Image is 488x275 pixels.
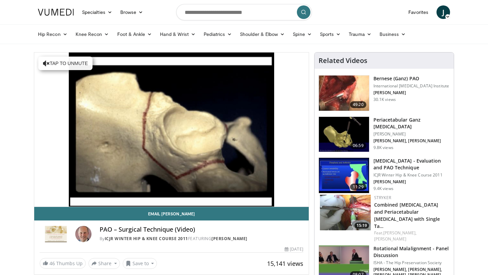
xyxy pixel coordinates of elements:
[49,260,55,267] span: 46
[75,226,91,242] img: Avatar
[373,186,393,191] p: 9.4K views
[373,172,450,178] p: ICJR Winter Hip & Knee Course 2011
[373,75,449,82] h3: Bernese (Ganz) PAO
[116,5,147,19] a: Browse
[345,27,375,41] a: Trauma
[350,142,366,149] span: 06:59
[319,76,369,111] img: Clohisy_PAO_1.png.150x105_q85_crop-smart_upscale.jpg
[78,5,116,19] a: Specialties
[373,117,450,130] h3: Periacetabular Ganz [MEDICAL_DATA]
[38,57,93,70] button: Tap to unmute
[100,226,303,233] h4: PAO – Surgical Technique (Video)
[383,230,416,236] a: [PERSON_NAME],
[319,57,367,65] h4: Related Videos
[113,27,156,41] a: Foot & Ankle
[34,52,309,207] video-js: Video Player
[354,223,369,229] span: 15:19
[289,27,316,41] a: Spine
[436,5,450,19] a: J
[176,4,312,20] input: Search topics, interventions
[236,27,289,41] a: Shoulder & Elbow
[350,101,366,108] span: 49:20
[373,260,450,266] p: ISHA - The Hip Preservation Society
[319,157,450,193] a: 11:29 [MEDICAL_DATA] - Evaluation and PAO Technique ICJR Winter Hip & Knee Course 2011 [PERSON_NA...
[373,90,449,96] p: [PERSON_NAME]
[374,202,440,229] a: Combined [MEDICAL_DATA] and Periacetabular [MEDICAL_DATA] with Single Ta…
[200,27,236,41] a: Pediatrics
[374,230,448,242] div: Feat.
[375,27,410,41] a: Business
[105,236,188,241] a: ICJR Winter Hip & Knee Course 2011
[319,117,369,152] img: db605aaa-8f3e-4b74-9e59-83a35179dada.150x105_q85_crop-smart_upscale.jpg
[373,97,396,102] p: 30.1K views
[72,27,113,41] a: Knee Recon
[34,27,72,41] a: Hip Recon
[373,245,450,259] h3: Rotational Malalignment - Panel Discussion
[156,27,200,41] a: Hand & Wrist
[373,145,393,150] p: 9.8K views
[320,195,371,230] img: 57874994-f324-4126-a1d1-641caa1ad672.150x105_q85_crop-smart_upscale.jpg
[320,195,371,230] a: 15:19
[373,138,450,144] p: [PERSON_NAME], [PERSON_NAME]
[316,27,345,41] a: Sports
[373,83,449,89] p: International [MEDICAL_DATA] Institute
[88,258,120,269] button: Share
[285,246,303,252] div: [DATE]
[319,75,450,111] a: 49:20 Bernese (Ganz) PAO International [MEDICAL_DATA] Institute [PERSON_NAME] 30.1K views
[373,179,450,185] p: [PERSON_NAME]
[374,195,391,200] a: Stryker
[34,207,309,220] a: Email [PERSON_NAME]
[319,117,450,152] a: 06:59 Periacetabular Ganz [MEDICAL_DATA] [PERSON_NAME] [PERSON_NAME], [PERSON_NAME] 9.8K views
[40,258,86,269] a: 46 Thumbs Up
[350,184,366,190] span: 11:29
[38,9,74,16] img: VuMedi Logo
[267,259,303,268] span: 15,141 views
[373,157,450,171] h3: [MEDICAL_DATA] - Evaluation and PAO Technique
[40,226,73,242] img: ICJR Winter Hip & Knee Course 2011
[374,236,406,242] a: [PERSON_NAME]
[373,131,450,137] p: [PERSON_NAME]
[319,158,369,193] img: 297930_0000_1.png.150x105_q85_crop-smart_upscale.jpg
[404,5,432,19] a: Favorites
[123,258,157,269] button: Save to
[211,236,247,241] a: [PERSON_NAME]
[100,236,303,242] div: By FEATURING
